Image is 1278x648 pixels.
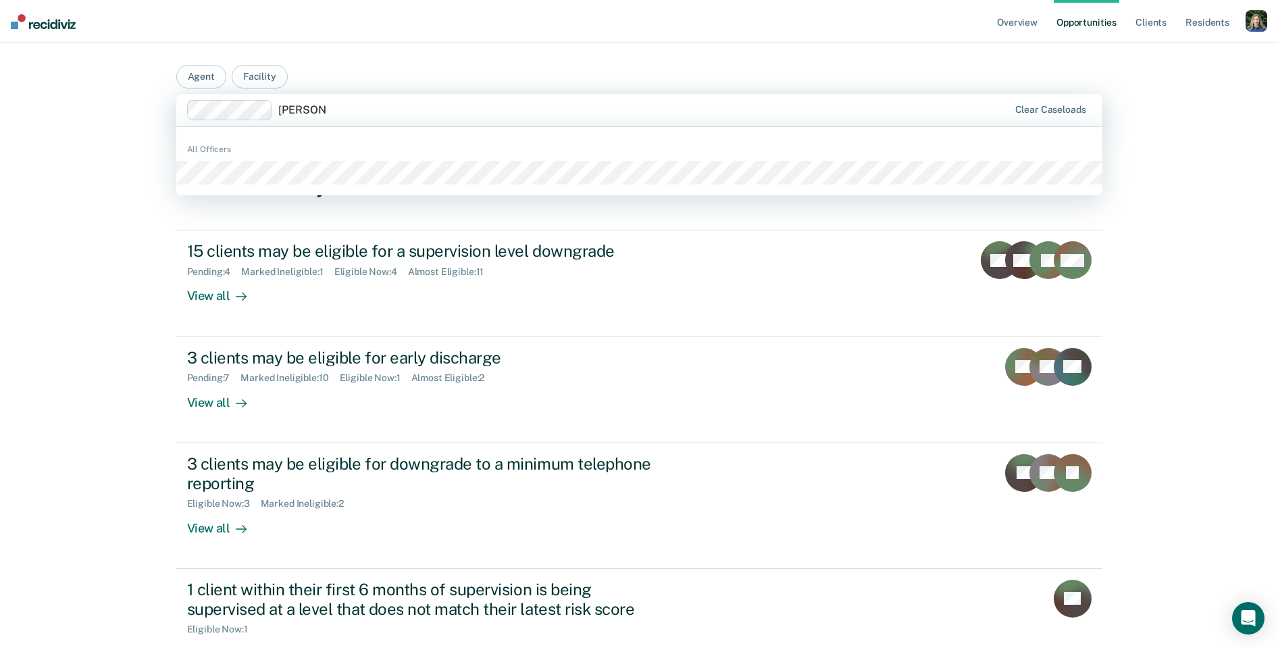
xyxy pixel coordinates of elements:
[176,230,1102,337] a: 15 clients may be eligible for a supervision level downgradePending:4Marked Ineligible:1Eligible ...
[261,498,355,509] div: Marked Ineligible : 2
[340,372,411,384] div: Eligible Now : 1
[176,65,226,89] button: Agent
[11,14,76,29] img: Recidiviz
[187,509,263,536] div: View all
[240,372,339,384] div: Marked Ineligible : 10
[187,580,661,619] div: 1 client within their first 6 months of supervision is being supervised at a level that does not ...
[411,372,496,384] div: Almost Eligible : 2
[187,498,261,509] div: Eligible Now : 3
[187,454,661,493] div: 3 clients may be eligible for downgrade to a minimum telephone reporting
[232,65,288,89] button: Facility
[187,266,242,278] div: Pending : 4
[408,266,495,278] div: Almost Eligible : 11
[187,372,241,384] div: Pending : 7
[187,278,263,304] div: View all
[334,266,408,278] div: Eligible Now : 4
[176,143,1102,155] div: All Officers
[187,241,661,261] div: 15 clients may be eligible for a supervision level downgrade
[1015,104,1086,116] div: Clear caseloads
[1232,602,1264,634] div: Open Intercom Messenger
[187,624,259,635] div: Eligible Now : 1
[187,348,661,368] div: 3 clients may be eligible for early discharge
[241,266,334,278] div: Marked Ineligible : 1
[176,337,1102,443] a: 3 clients may be eligible for early dischargePending:7Marked Ineligible:10Eligible Now:1Almost El...
[176,143,917,198] div: Hi, Linde. We’ve found some outstanding items across 1 caseload and/or facility
[187,384,263,410] div: View all
[176,443,1102,569] a: 3 clients may be eligible for downgrade to a minimum telephone reportingEligible Now:3Marked Inel...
